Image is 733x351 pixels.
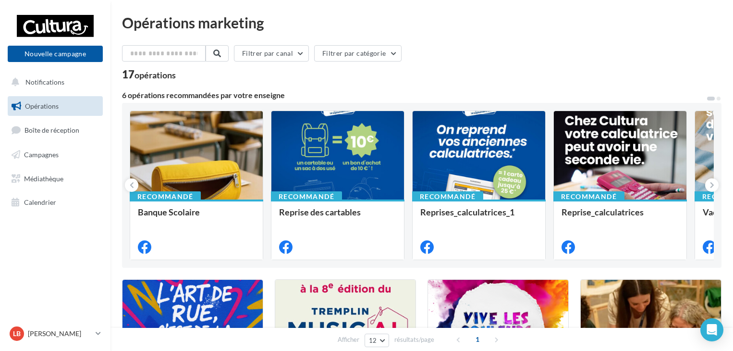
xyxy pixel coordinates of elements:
a: Opérations [6,96,105,116]
span: Calendrier [24,198,56,206]
div: Recommandé [271,191,342,202]
div: Reprise_calculatrices [562,207,679,226]
span: résultats/page [394,335,434,344]
button: Nouvelle campagne [8,46,103,62]
div: Recommandé [130,191,201,202]
div: opérations [134,71,176,79]
span: Opérations [25,102,59,110]
span: Campagnes [24,150,59,159]
span: Boîte de réception [24,126,79,134]
p: [PERSON_NAME] [28,329,92,338]
div: 17 [122,69,176,80]
button: Filtrer par catégorie [314,45,402,62]
a: Boîte de réception [6,120,105,140]
div: Banque Scolaire [138,207,255,226]
span: LB [13,329,21,338]
span: 12 [369,337,377,344]
a: LB [PERSON_NAME] [8,325,103,343]
span: Notifications [25,78,64,86]
a: Médiathèque [6,169,105,189]
button: Filtrer par canal [234,45,309,62]
div: Reprises_calculatrices_1 [420,207,538,226]
button: 12 [365,334,389,347]
a: Campagnes [6,145,105,165]
a: Calendrier [6,192,105,213]
span: 1 [470,332,485,347]
div: Reprise des cartables [279,207,396,226]
div: 6 opérations recommandées par votre enseigne [122,91,706,99]
div: Open Intercom Messenger [700,318,723,341]
div: Recommandé [412,191,483,202]
div: Recommandé [553,191,624,202]
span: Médiathèque [24,174,63,182]
span: Afficher [338,335,359,344]
div: Opérations marketing [122,15,721,30]
button: Notifications [6,72,101,92]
